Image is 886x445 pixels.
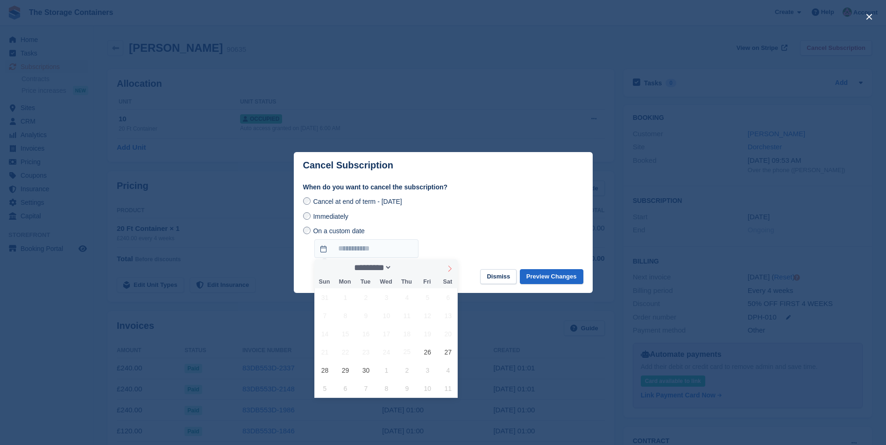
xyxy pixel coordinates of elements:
span: Tue [355,279,376,285]
span: Wed [376,279,396,285]
span: September 27, 2025 [439,343,457,361]
select: Month [351,263,392,272]
span: September 18, 2025 [398,325,416,343]
span: September 24, 2025 [377,343,396,361]
span: September 11, 2025 [398,306,416,325]
span: September 25, 2025 [398,343,416,361]
span: Cancel at end of term - [DATE] [313,198,402,205]
span: September 6, 2025 [439,288,457,306]
span: Mon [334,279,355,285]
span: October 6, 2025 [336,379,354,397]
input: Cancel at end of term - [DATE] [303,197,311,205]
span: October 9, 2025 [398,379,416,397]
span: September 14, 2025 [316,325,334,343]
span: September 29, 2025 [336,361,354,379]
button: Preview Changes [520,269,583,285]
span: September 8, 2025 [336,306,354,325]
span: September 3, 2025 [377,288,396,306]
p: Cancel Subscription [303,160,393,171]
span: October 1, 2025 [377,361,396,379]
span: September 10, 2025 [377,306,396,325]
span: September 20, 2025 [439,325,457,343]
span: August 31, 2025 [316,288,334,306]
span: Immediately [313,213,348,220]
button: close [862,9,877,24]
input: Immediately [303,212,311,220]
span: Fri [417,279,437,285]
span: October 5, 2025 [316,379,334,397]
span: October 4, 2025 [439,361,457,379]
span: September 5, 2025 [418,288,437,306]
input: On a custom date [314,239,418,258]
span: September 26, 2025 [418,343,437,361]
span: September 22, 2025 [336,343,354,361]
span: September 9, 2025 [357,306,375,325]
span: October 3, 2025 [418,361,437,379]
span: September 21, 2025 [316,343,334,361]
span: October 7, 2025 [357,379,375,397]
span: Sat [437,279,458,285]
span: On a custom date [313,227,365,235]
span: September 15, 2025 [336,325,354,343]
span: October 10, 2025 [418,379,437,397]
button: Dismiss [480,269,517,285]
span: October 11, 2025 [439,379,457,397]
input: On a custom date [303,227,311,234]
span: September 2, 2025 [357,288,375,306]
span: September 13, 2025 [439,306,457,325]
span: October 8, 2025 [377,379,396,397]
span: Thu [396,279,417,285]
span: September 23, 2025 [357,343,375,361]
span: September 1, 2025 [336,288,354,306]
span: September 17, 2025 [377,325,396,343]
span: September 16, 2025 [357,325,375,343]
input: Year [392,263,421,272]
span: September 7, 2025 [316,306,334,325]
span: September 4, 2025 [398,288,416,306]
span: September 28, 2025 [316,361,334,379]
span: September 30, 2025 [357,361,375,379]
span: September 12, 2025 [418,306,437,325]
label: When do you want to cancel the subscription? [303,182,583,192]
span: September 19, 2025 [418,325,437,343]
span: October 2, 2025 [398,361,416,379]
span: Sun [314,279,335,285]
